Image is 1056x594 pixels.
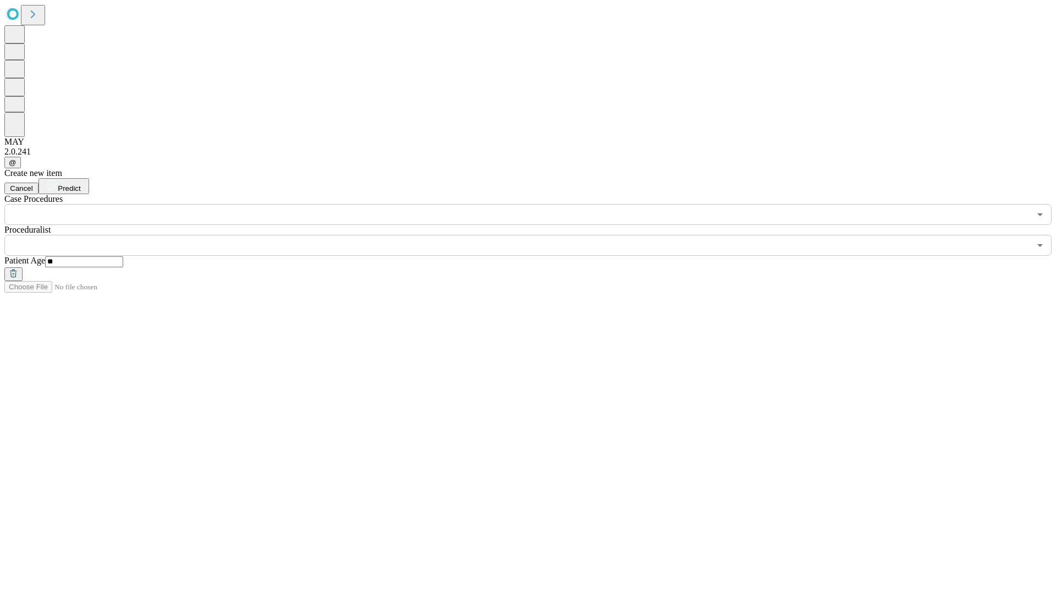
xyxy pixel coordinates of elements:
span: Create new item [4,168,62,178]
button: @ [4,157,21,168]
div: MAY [4,137,1052,147]
span: @ [9,158,16,167]
span: Cancel [10,184,33,193]
button: Cancel [4,183,38,194]
div: 2.0.241 [4,147,1052,157]
button: Open [1032,238,1048,253]
span: Scheduled Procedure [4,194,63,204]
span: Predict [58,184,80,193]
button: Predict [38,178,89,194]
span: Proceduralist [4,225,51,234]
span: Patient Age [4,256,45,265]
button: Open [1032,207,1048,222]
